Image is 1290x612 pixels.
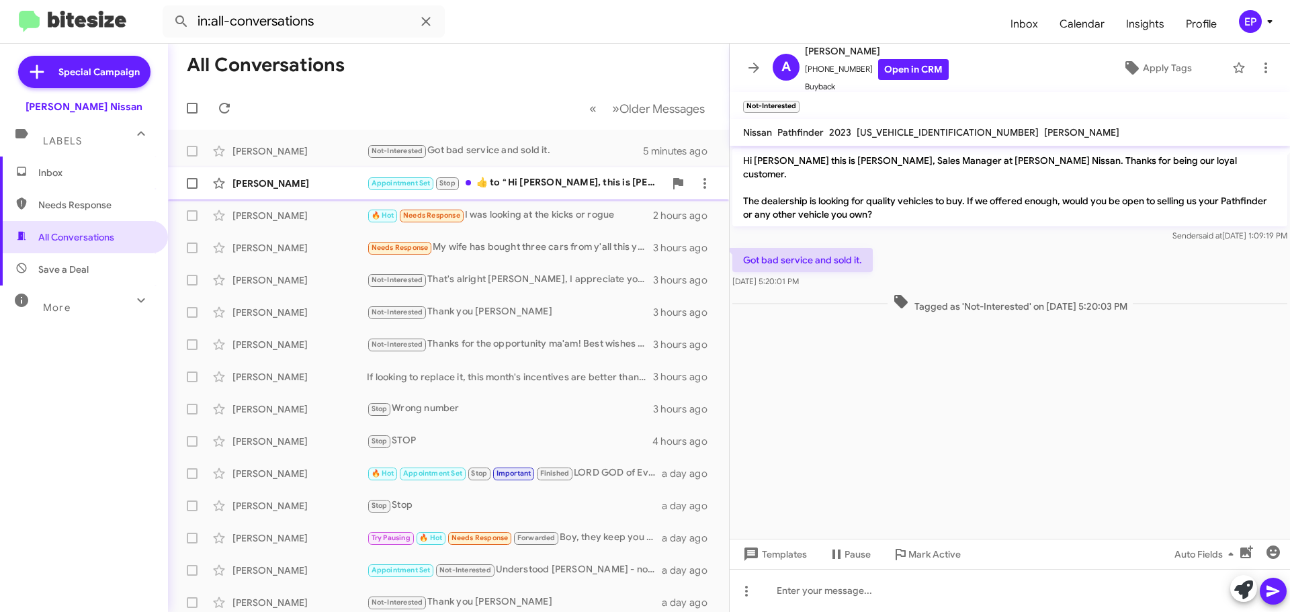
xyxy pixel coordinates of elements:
[38,198,153,212] span: Needs Response
[1175,5,1228,44] a: Profile
[514,532,558,545] span: Forwarded
[372,211,394,220] span: 🔥 Hot
[232,177,367,190] div: [PERSON_NAME]
[818,542,881,566] button: Pause
[232,144,367,158] div: [PERSON_NAME]
[367,401,653,417] div: Wrong number
[372,404,388,413] span: Stop
[612,100,619,117] span: »
[232,306,367,319] div: [PERSON_NAME]
[367,304,653,320] div: Thank you [PERSON_NAME]
[857,126,1039,138] span: [US_VEHICLE_IDENTIFICATION_NUMBER]
[497,469,531,478] span: Important
[403,211,460,220] span: Needs Response
[1044,126,1119,138] span: [PERSON_NAME]
[1088,56,1225,80] button: Apply Tags
[653,273,718,287] div: 3 hours ago
[232,273,367,287] div: [PERSON_NAME]
[743,101,800,113] small: Not-Interested
[589,100,597,117] span: «
[829,126,851,138] span: 2023
[367,175,664,191] div: ​👍​ to “ Hi [PERSON_NAME], this is [PERSON_NAME] at [PERSON_NAME] Nissan. If you're considering u...
[43,302,71,314] span: More
[372,179,431,187] span: Appointment Set
[732,248,873,272] p: Got bad service and sold it.
[403,469,462,478] span: Appointment Set
[419,533,442,542] span: 🔥 Hot
[653,306,718,319] div: 3 hours ago
[653,338,718,351] div: 3 hours ago
[232,499,367,513] div: [PERSON_NAME]
[232,531,367,545] div: [PERSON_NAME]
[439,566,491,574] span: Not-Interested
[1049,5,1115,44] a: Calendar
[1143,56,1192,80] span: Apply Tags
[1164,542,1250,566] button: Auto Fields
[743,126,772,138] span: Nissan
[781,56,791,78] span: A
[1199,230,1222,241] span: said at
[653,209,718,222] div: 2 hours ago
[43,135,82,147] span: Labels
[662,596,718,609] div: a day ago
[163,5,445,38] input: Search
[740,542,807,566] span: Templates
[439,179,456,187] span: Stop
[232,338,367,351] div: [PERSON_NAME]
[372,243,429,252] span: Needs Response
[38,263,89,276] span: Save a Deal
[232,435,367,448] div: [PERSON_NAME]
[367,530,662,545] div: Boy, they keep you busy.
[367,208,653,223] div: I was looking at the kicks or rogue
[1000,5,1049,44] span: Inbox
[372,598,423,607] span: Not-Interested
[367,370,653,384] div: If looking to replace it, this month's incentives are better than last month's with Pathfinder's ...
[232,402,367,416] div: [PERSON_NAME]
[367,466,662,481] div: LORD GOD of Everything...please wrap [PERSON_NAME] [PERSON_NAME] in YOUR LOVING ARMS...now...[MED...
[38,166,153,179] span: Inbox
[1115,5,1175,44] a: Insights
[653,241,718,255] div: 3 hours ago
[732,276,799,286] span: [DATE] 5:20:01 PM
[878,59,949,80] a: Open in CRM
[232,596,367,609] div: [PERSON_NAME]
[653,370,718,384] div: 3 hours ago
[232,209,367,222] div: [PERSON_NAME]
[372,533,411,542] span: Try Pausing
[367,595,662,610] div: Thank you [PERSON_NAME]
[881,542,972,566] button: Mark Active
[730,542,818,566] button: Templates
[372,501,388,510] span: Stop
[540,469,570,478] span: Finished
[777,126,824,138] span: Pathfinder
[18,56,150,88] a: Special Campaign
[58,65,140,79] span: Special Campaign
[1228,10,1275,33] button: EP
[372,469,394,478] span: 🔥 Hot
[367,337,653,352] div: Thanks for the opportunity ma'am! Best wishes on your new journey!
[805,59,949,80] span: [PHONE_NUMBER]
[805,43,949,59] span: [PERSON_NAME]
[232,370,367,384] div: [PERSON_NAME]
[451,533,509,542] span: Needs Response
[367,562,662,578] div: Understood [PERSON_NAME] - no worries, glad she got something she likes
[471,469,487,478] span: Stop
[26,100,142,114] div: [PERSON_NAME] Nissan
[652,435,718,448] div: 4 hours ago
[662,499,718,513] div: a day ago
[662,564,718,577] div: a day ago
[888,294,1133,313] span: Tagged as 'Not-Interested' on [DATE] 5:20:03 PM
[662,531,718,545] div: a day ago
[732,148,1287,226] p: Hi [PERSON_NAME] this is [PERSON_NAME], Sales Manager at [PERSON_NAME] Nissan. Thanks for being o...
[653,402,718,416] div: 3 hours ago
[367,240,653,255] div: My wife has bought three cars from y'all this year alone I'm sure [PERSON_NAME] could give us a f...
[908,542,961,566] span: Mark Active
[372,566,431,574] span: Appointment Set
[662,467,718,480] div: a day ago
[805,80,949,93] span: Buyback
[38,230,114,244] span: All Conversations
[619,101,705,116] span: Older Messages
[232,564,367,577] div: [PERSON_NAME]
